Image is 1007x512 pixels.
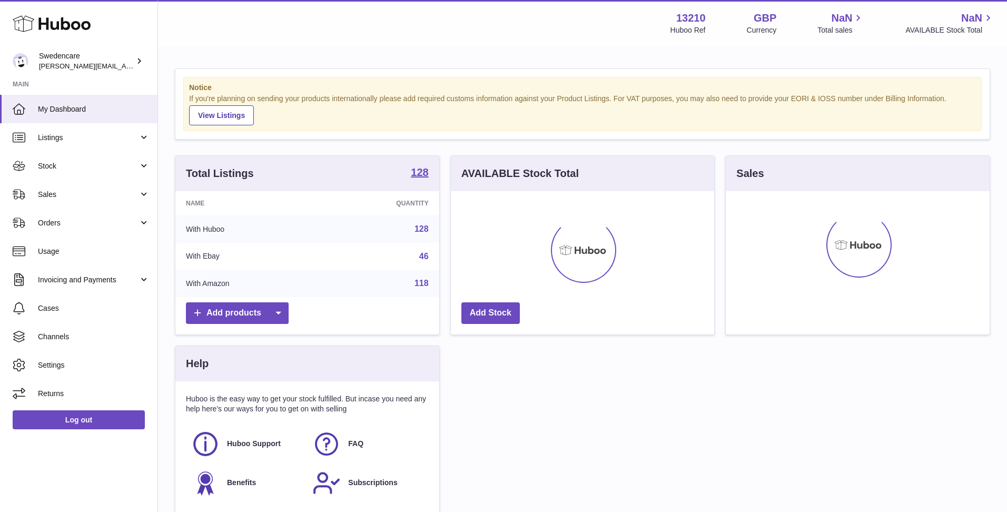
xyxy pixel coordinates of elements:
h3: AVAILABLE Stock Total [461,166,579,181]
a: 46 [419,252,429,261]
span: Channels [38,332,150,342]
th: Quantity [320,191,439,215]
span: [PERSON_NAME][EMAIL_ADDRESS][PERSON_NAME][DOMAIN_NAME] [39,62,268,70]
td: With Amazon [175,270,320,297]
a: Subscriptions [312,469,423,497]
div: Swedencare [39,51,134,71]
span: Benefits [227,478,256,488]
a: 118 [414,279,429,288]
span: NaN [831,11,852,25]
strong: Notice [189,83,976,93]
a: Benefits [191,469,302,497]
span: My Dashboard [38,104,150,114]
span: NaN [961,11,982,25]
span: Settings [38,360,150,370]
strong: 128 [411,167,428,178]
a: Add products [186,302,289,324]
span: AVAILABLE Stock Total [905,25,994,35]
span: Huboo Support [227,439,281,449]
th: Name [175,191,320,215]
a: FAQ [312,430,423,458]
td: With Ebay [175,243,320,270]
span: Cases [38,303,150,313]
strong: 13210 [676,11,706,25]
a: Log out [13,410,145,429]
div: Currency [747,25,777,35]
a: Add Stock [461,302,520,324]
a: View Listings [189,105,254,125]
span: Stock [38,161,139,171]
p: Huboo is the easy way to get your stock fulfilled. But incase you need any help here's our ways f... [186,394,429,414]
a: NaN Total sales [817,11,864,35]
span: Total sales [817,25,864,35]
td: With Huboo [175,215,320,243]
h3: Sales [736,166,764,181]
a: Huboo Support [191,430,302,458]
span: Orders [38,218,139,228]
span: Invoicing and Payments [38,275,139,285]
span: Subscriptions [348,478,397,488]
div: If you're planning on sending your products internationally please add required customs informati... [189,94,976,125]
span: Usage [38,247,150,257]
span: Listings [38,133,139,143]
a: 128 [414,224,429,233]
img: daniel.corbridge@swedencare.co.uk [13,53,28,69]
div: Huboo Ref [670,25,706,35]
h3: Total Listings [186,166,254,181]
a: NaN AVAILABLE Stock Total [905,11,994,35]
a: 128 [411,167,428,180]
span: Sales [38,190,139,200]
strong: GBP [754,11,776,25]
h3: Help [186,357,209,371]
span: Returns [38,389,150,399]
span: FAQ [348,439,363,449]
